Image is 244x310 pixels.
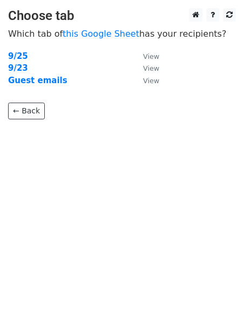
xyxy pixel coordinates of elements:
[8,103,45,119] a: ← Back
[132,63,159,73] a: View
[8,63,28,73] a: 9/23
[63,29,139,39] a: this Google Sheet
[8,76,67,85] a: Guest emails
[132,51,159,61] a: View
[143,52,159,60] small: View
[143,64,159,72] small: View
[143,77,159,85] small: View
[8,8,236,24] h3: Choose tab
[132,76,159,85] a: View
[8,28,236,39] p: Which tab of has your recipients?
[8,51,28,61] a: 9/25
